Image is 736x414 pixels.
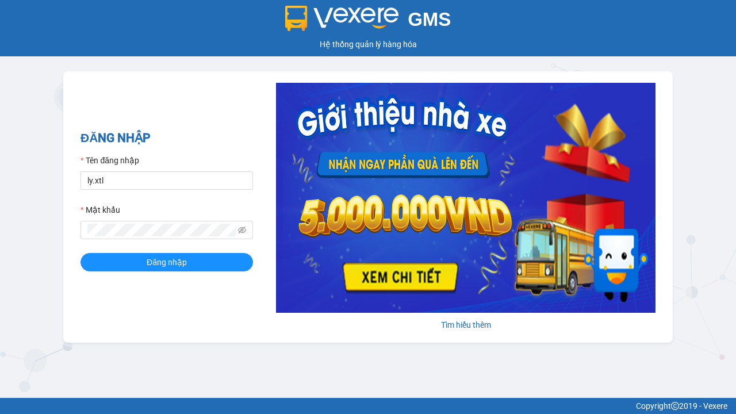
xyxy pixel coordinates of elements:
a: GMS [285,17,451,26]
input: Tên đăng nhập [80,171,253,190]
img: logo 2 [285,6,399,31]
img: banner-0 [276,83,655,313]
div: Hệ thống quản lý hàng hóa [3,38,733,51]
div: Copyright 2019 - Vexere [9,400,727,412]
label: Mật khẩu [80,204,120,216]
div: Tìm hiểu thêm [276,319,655,331]
span: eye-invisible [238,226,246,234]
button: Đăng nhập [80,253,253,271]
span: GMS [408,9,451,30]
span: copyright [671,402,679,410]
h2: ĐĂNG NHẬP [80,129,253,148]
input: Mật khẩu [87,224,236,236]
label: Tên đăng nhập [80,154,139,167]
span: Đăng nhập [147,256,187,269]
